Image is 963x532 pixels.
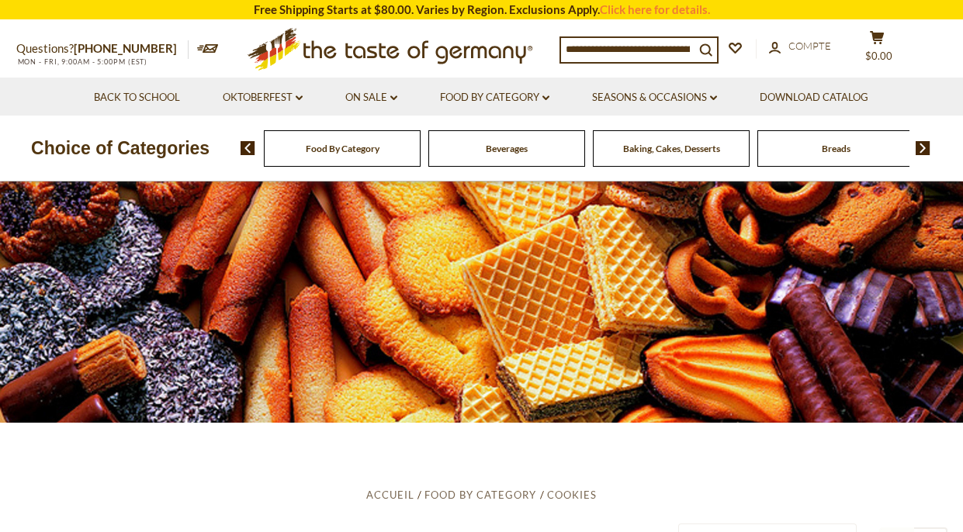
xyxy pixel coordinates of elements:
span: MON - FRI, 9:00AM - 5:00PM (EST) [16,57,148,66]
img: next arrow [916,141,930,155]
img: previous arrow [241,141,255,155]
a: On Sale [345,89,397,106]
span: Compte [788,40,831,52]
a: Oktoberfest [223,89,303,106]
a: Food By Category [424,489,536,501]
a: Download Catalog [760,89,868,106]
a: Food By Category [440,89,549,106]
a: Cookies [547,489,597,501]
a: Beverages [486,143,528,154]
span: $0.00 [865,50,892,62]
a: [PHONE_NUMBER] [74,41,177,55]
a: Click here for details. [600,2,710,16]
a: Food By Category [306,143,379,154]
p: Questions? [16,39,189,59]
a: Baking, Cakes, Desserts [623,143,720,154]
a: Compte [769,38,831,55]
a: Breads [822,143,850,154]
a: Accueil [366,489,414,501]
a: Seasons & Occasions [592,89,717,106]
button: $0.00 [854,30,901,69]
a: Back to School [94,89,180,106]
